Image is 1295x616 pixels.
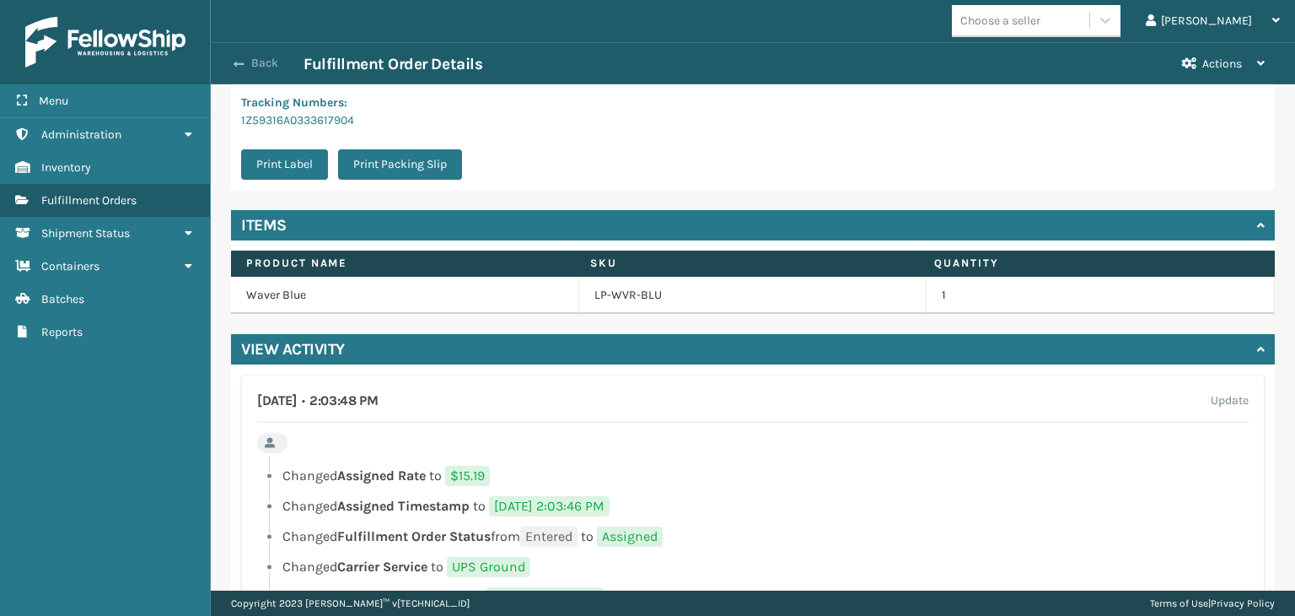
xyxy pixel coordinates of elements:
[226,56,304,71] button: Back
[241,149,328,180] button: Print Label
[41,160,91,175] span: Inventory
[960,12,1040,30] div: Choose a seller
[934,256,1247,271] label: Quantity
[337,589,467,605] span: Assigned Warehouse
[597,527,663,547] span: Assigned
[241,113,354,127] a: 1Z59316A0333617904
[338,149,462,180] button: Print Packing Slip
[1211,597,1275,609] a: Privacy Policy
[337,559,427,575] span: Carrier Service
[41,193,137,208] span: Fulfillment Orders
[241,215,287,235] h4: Items
[489,496,610,516] span: [DATE] 2:03:46 PM
[447,557,530,577] span: UPS Ground
[337,498,470,514] span: Assigned Timestamp
[257,496,1249,516] li: Changed to
[41,226,130,240] span: Shipment Status
[337,467,426,484] span: Assigned Rate
[246,256,559,271] label: Product Name
[241,95,347,110] span: Tracking Numbers :
[257,391,378,411] h4: [DATE] 2:03:48 PM
[1150,597,1208,609] a: Terms of Use
[594,287,662,304] a: LP-WVR-BLU
[1167,43,1280,84] button: Actions
[445,466,490,486] span: $15.19
[231,591,470,616] p: Copyright 2023 [PERSON_NAME]™ v [TECHNICAL_ID]
[257,557,1249,577] li: Changed to
[41,259,99,273] span: Containers
[39,94,68,108] span: Menu
[337,528,491,544] span: Fulfillment Order Status
[304,54,482,74] h3: Fulfillment Order Details
[231,277,579,314] td: Waver Blue
[1202,57,1242,71] span: Actions
[520,527,578,547] span: Entered
[241,339,345,359] h4: View Activity
[41,325,83,339] span: Reports
[927,277,1275,314] td: 1
[257,466,1249,486] li: Changed to
[1150,591,1275,616] div: |
[41,292,84,306] span: Batches
[590,256,903,271] label: SKU
[486,587,603,608] span: Fellowship - West
[1211,391,1249,411] label: Update
[257,587,1249,608] li: Changed to
[257,527,1249,547] li: Changed from to
[41,127,121,142] span: Administration
[302,393,305,408] span: •
[25,17,185,68] img: logo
